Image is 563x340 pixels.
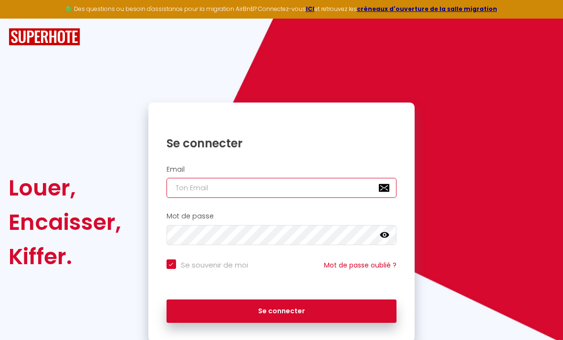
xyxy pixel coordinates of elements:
[167,212,397,220] h2: Mot de passe
[324,260,396,270] a: Mot de passe oublié ?
[167,178,397,198] input: Ton Email
[306,5,314,13] a: ICI
[167,299,397,323] button: Se connecter
[9,28,80,46] img: SuperHote logo
[9,239,121,274] div: Kiffer.
[357,5,497,13] a: créneaux d'ouverture de la salle migration
[9,171,121,205] div: Louer,
[167,165,397,174] h2: Email
[8,4,36,32] button: Ouvrir le widget de chat LiveChat
[9,205,121,239] div: Encaisser,
[167,136,397,151] h1: Se connecter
